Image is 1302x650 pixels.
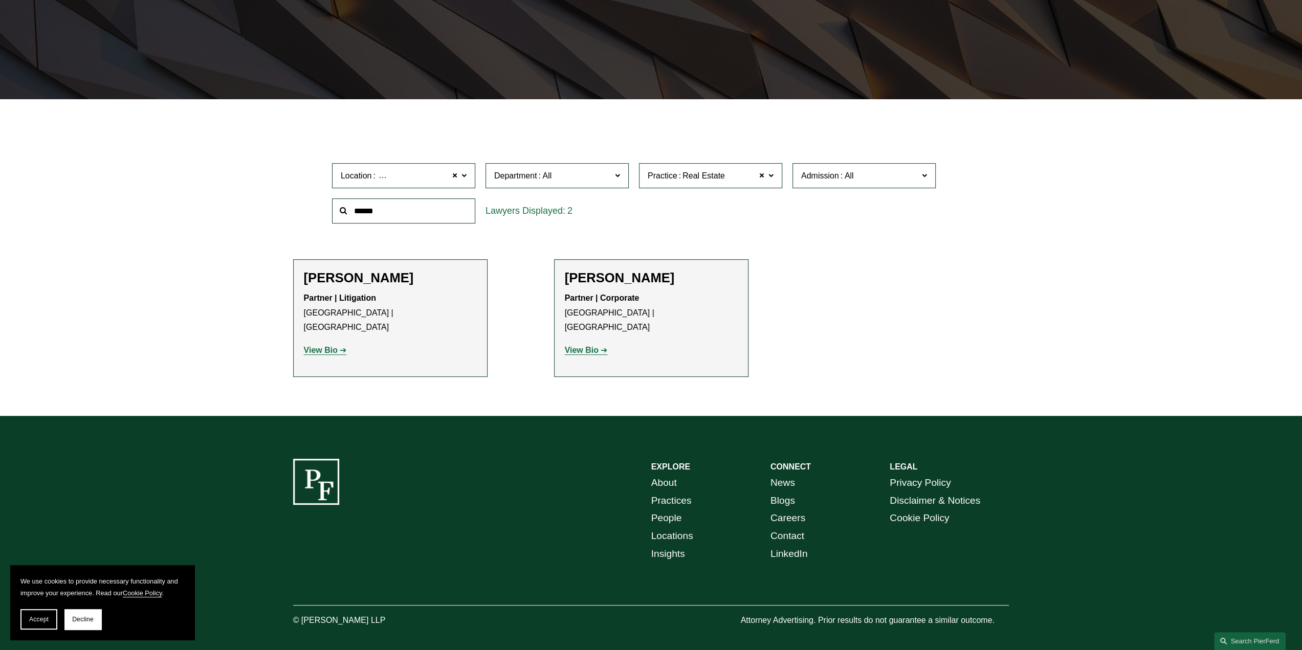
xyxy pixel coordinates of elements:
[651,527,693,545] a: Locations
[770,545,808,563] a: LinkedIn
[1214,632,1286,650] a: Search this site
[770,474,795,492] a: News
[890,462,917,471] strong: LEGAL
[304,291,477,335] p: [GEOGRAPHIC_DATA] | [GEOGRAPHIC_DATA]
[770,509,805,527] a: Careers
[770,462,811,471] strong: CONNECT
[565,294,639,302] strong: Partner | Corporate
[20,609,57,630] button: Accept
[293,613,443,628] p: © [PERSON_NAME] LLP
[304,346,347,354] a: View Bio
[890,492,980,510] a: Disclaimer & Notices
[10,565,194,640] section: Cookie banner
[740,613,1009,628] p: Attorney Advertising. Prior results do not guarantee a similar outcome.
[377,169,462,183] span: [GEOGRAPHIC_DATA]
[64,609,101,630] button: Decline
[304,346,338,354] strong: View Bio
[890,474,951,492] a: Privacy Policy
[682,169,725,183] span: Real Estate
[770,492,795,510] a: Blogs
[890,509,949,527] a: Cookie Policy
[123,589,162,597] a: Cookie Policy
[494,171,537,180] span: Department
[651,492,692,510] a: Practices
[565,346,608,354] a: View Bio
[651,509,682,527] a: People
[565,291,738,335] p: [GEOGRAPHIC_DATA] | [GEOGRAPHIC_DATA]
[341,171,372,180] span: Location
[567,206,572,216] span: 2
[651,474,677,492] a: About
[72,616,94,623] span: Decline
[29,616,49,623] span: Accept
[304,270,477,286] h2: [PERSON_NAME]
[770,527,804,545] a: Contact
[565,270,738,286] h2: [PERSON_NAME]
[304,294,376,302] strong: Partner | Litigation
[801,171,839,180] span: Admission
[651,462,690,471] strong: EXPLORE
[20,575,184,599] p: We use cookies to provide necessary functionality and improve your experience. Read our .
[565,346,599,354] strong: View Bio
[651,545,685,563] a: Insights
[648,171,677,180] span: Practice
